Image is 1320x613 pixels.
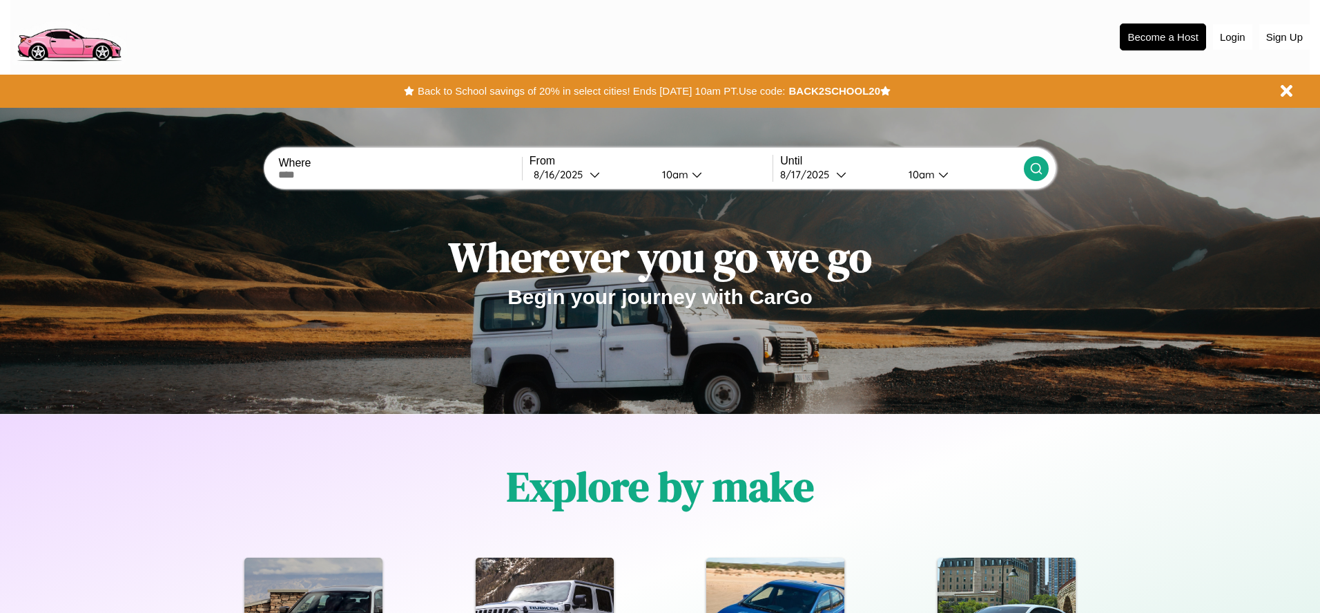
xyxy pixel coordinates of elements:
b: BACK2SCHOOL20 [788,85,880,97]
button: 8/16/2025 [530,167,651,182]
div: 8 / 16 / 2025 [534,168,590,181]
button: Login [1213,24,1252,50]
label: From [530,155,773,167]
label: Where [278,157,521,169]
button: Become a Host [1120,23,1206,50]
div: 10am [902,168,938,181]
div: 8 / 17 / 2025 [780,168,836,181]
button: 10am [897,167,1023,182]
div: 10am [655,168,692,181]
h1: Explore by make [507,458,814,515]
button: Back to School savings of 20% in select cities! Ends [DATE] 10am PT.Use code: [414,82,788,101]
button: 10am [651,167,773,182]
button: Sign Up [1259,24,1310,50]
label: Until [780,155,1023,167]
img: logo [10,7,127,65]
